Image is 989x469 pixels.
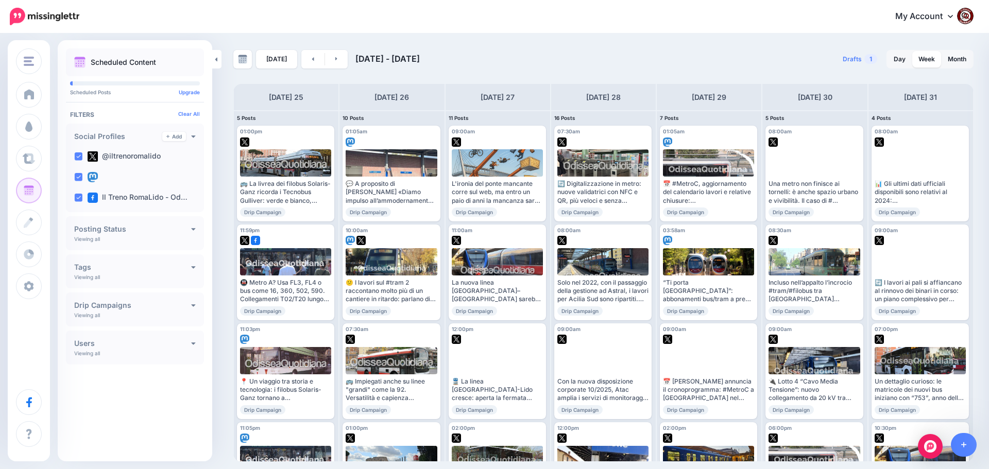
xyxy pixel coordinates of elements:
img: menu.png [24,57,34,66]
p: Viewing all [74,236,100,242]
div: 🚇 Metro A? Usa FL3, FL4 o bus come 16, 360, 502, 590. Collegamenti T02/T20 lungo via Tuscolana pe... [240,279,331,304]
img: twitter-square.png [663,335,672,344]
div: Open Intercom Messenger [918,434,943,459]
span: Drip Campaign [346,207,391,217]
h4: [DATE] 29 [692,91,726,103]
span: 09:00am [557,326,581,332]
img: twitter-square.png [452,335,461,344]
span: Drip Campaign [557,207,603,217]
img: twitter-square.png [452,236,461,245]
span: Drip Campaign [769,207,814,217]
img: twitter-square.png [88,151,98,162]
div: 💬 A proposito di [PERSON_NAME] «Diamo impulso all’ammodernamento della Roma-Lido» dice l’assessor... [346,180,437,205]
h4: Tags [74,264,191,271]
img: mastodon-square.png [663,137,672,147]
p: Viewing all [74,274,100,280]
span: 09:00am [663,326,686,332]
h4: Social Profiles [74,133,162,140]
span: 5 Posts [765,115,785,121]
span: Drip Campaign [875,207,920,217]
img: mastodon-square.png [346,236,355,245]
span: Drip Campaign [769,405,814,414]
a: Week [912,51,941,67]
span: 01:05am [346,128,367,134]
div: 😕 I lavori sul #tram 2 raccontano molto più di un cantiere in ritardo: parlano di programmazione ... [346,279,437,304]
img: facebook-square.png [88,193,98,203]
div: L'ironia del ponte mancante corre sul web, ma entro un paio di anni la mancanza sarà compensata. ... [452,180,543,205]
span: 4 Posts [872,115,891,121]
span: Drip Campaign [240,207,285,217]
span: 08:00am [875,128,898,134]
span: 11:00am [452,227,472,233]
span: [DATE] - [DATE] [355,54,420,64]
p: Scheduled Posts [70,90,200,95]
span: 16 Posts [554,115,575,121]
div: 🚆 La linea [GEOGRAPHIC_DATA]-Lido cresce: aperta la fermata Acilia Sud-Dragona e aggiudicato il p... [452,377,543,403]
div: Una metro non finisce ai tornelli: è anche spazio urbano e vivibilità. Il caso di #[MEDICAL_DATA]... [769,180,860,205]
span: Drip Campaign [346,405,391,414]
a: Drafts1 [837,50,883,68]
span: 08:00am [557,227,581,233]
span: 07:30am [557,128,580,134]
span: Drip Campaign [346,306,391,316]
img: twitter-square.png [875,137,884,147]
div: Incluso nell’appalto l’incrocio #tram/#filobus tra [GEOGRAPHIC_DATA][PERSON_NAME] e via Nomentana... [769,279,860,304]
span: 01:05am [663,128,685,134]
span: 03:58am [663,227,685,233]
span: 09:00am [875,227,898,233]
img: twitter-square.png [769,236,778,245]
img: twitter-square.png [240,137,249,147]
div: “Ti porta [GEOGRAPHIC_DATA]”: abbonamenti bus/tram a prezzi stracciati 🎟️ 👉 5, 10, 20€/mese 👉 fin... [663,279,754,304]
img: twitter-square.png [769,137,778,147]
span: 11:05pm [240,425,260,431]
div: 📅 #MetroC, aggiornamento del calendario lavori e relative chiusure: Fino al 24/8 servizio regolar... [663,180,754,205]
div: 🚌 La livrea dei filobus Solaris-Ganz ricorda i Tecnobus Gulliver: verde e bianco, recentemente ar... [240,180,331,205]
img: twitter-square.png [346,433,355,443]
h4: [DATE] 30 [798,91,832,103]
div: 📍 Un viaggio tra storia e tecnologia: i filobus Solaris-Ganz tornano a [GEOGRAPHIC_DATA] sulla li... [240,377,331,403]
img: mastodon-square.png [346,137,355,147]
div: Con la nuova disposizione corporate 10/2025, Atac amplia i servizi di monitoraggio delle rotaie t... [557,377,649,403]
label: Il Treno RomaLido - Od… [88,193,187,203]
span: Drip Campaign [452,405,497,414]
h4: [DATE] 27 [481,91,515,103]
img: mastodon-square.png [663,236,672,245]
a: Day [888,51,912,67]
img: facebook-square.png [251,236,260,245]
div: 🚌 Impiegati anche su linee "grandi" come la 92. Versatilità e capienza nonostante la taglia compa... [346,377,437,403]
span: Drip Campaign [557,405,603,414]
h4: Posting Status [74,225,191,233]
p: Viewing all [74,350,100,356]
img: twitter-square.png [557,335,567,344]
div: 📅 [PERSON_NAME] annuncia il cronoprogramma: #MetroC a [GEOGRAPHIC_DATA] nel [GEOGRAPHIC_DATA] nel... [663,377,754,403]
span: 01:00pm [240,128,262,134]
span: 02:00pm [452,425,475,431]
span: 10:00am [346,227,368,233]
a: Add [162,132,186,141]
div: 🔄 I lavori ai pali si affiancano al rinnovo dei binari in corso: un piano complessivo per restitu... [875,279,966,304]
img: twitter-square.png [663,433,672,443]
span: Drip Campaign [663,207,708,217]
div: Un dettaglio curioso: le matricole dei nuovi bus iniziano con “753”, anno della fondazione di [GE... [875,377,966,403]
span: 07:00pm [875,326,898,332]
a: Month [942,51,973,67]
span: 7 Posts [660,115,679,121]
a: Clear All [178,111,200,117]
a: [DATE] [256,50,297,68]
img: twitter-square.png [875,433,884,443]
span: 10 Posts [343,115,364,121]
span: 5 Posts [237,115,256,121]
span: 1 [864,54,877,64]
img: twitter-square.png [356,236,366,245]
span: 09:00am [769,326,792,332]
h4: Users [74,340,191,347]
span: 11:03pm [240,326,260,332]
img: mastodon-square.png [240,433,249,443]
img: twitter-square.png [769,335,778,344]
label: @iltrenoromalido [88,151,161,162]
img: calendar.png [74,57,86,68]
img: twitter-square.png [557,137,567,147]
span: 09:00am [452,128,475,134]
a: My Account [885,4,974,29]
img: twitter-square.png [557,236,567,245]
